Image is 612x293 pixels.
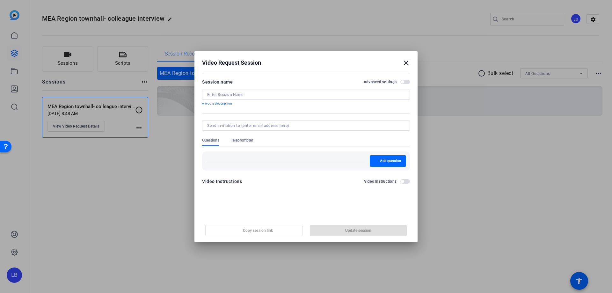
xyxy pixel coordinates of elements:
[202,78,233,86] div: Session name
[202,101,410,106] p: + Add a description
[364,79,397,84] h2: Advanced settings
[380,158,401,164] span: Add question
[402,59,410,67] mat-icon: close
[370,155,406,167] button: Add question
[202,138,219,143] span: Questions
[231,138,253,143] span: Teleprompter
[364,179,397,184] h2: Video Instructions
[207,123,402,128] input: Send invitation to (enter email address here)
[202,178,242,185] div: Video Instructions
[202,59,410,67] div: Video Request Session
[207,92,405,97] input: Enter Session Name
